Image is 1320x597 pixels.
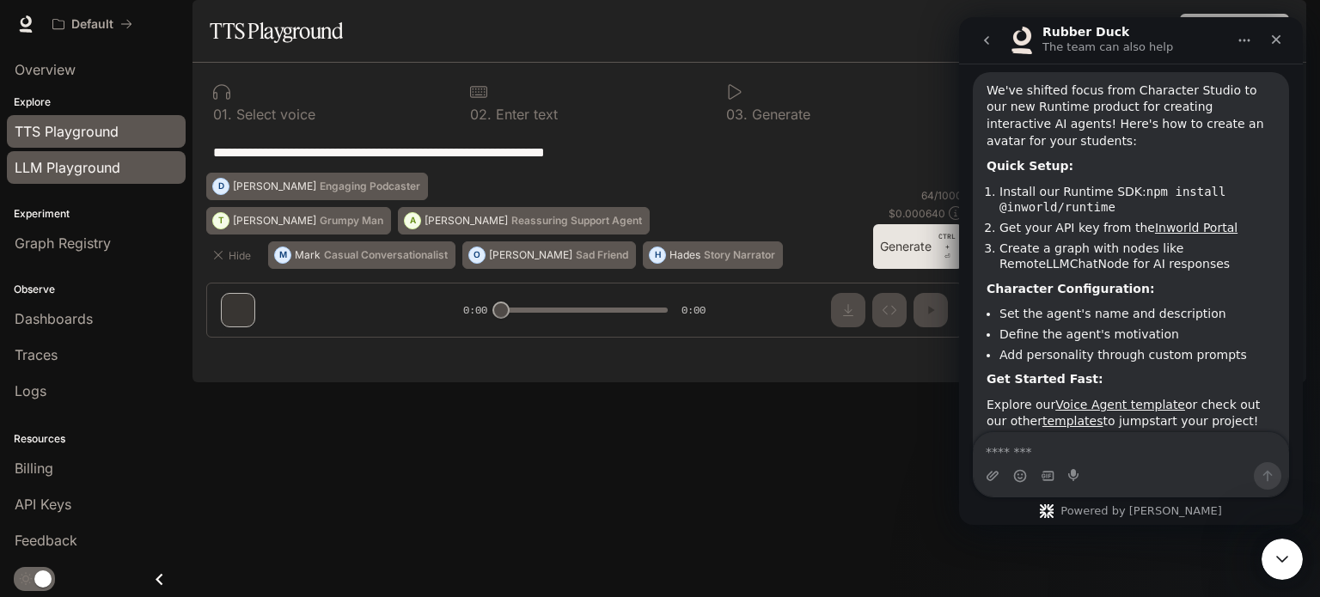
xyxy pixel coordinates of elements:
[320,216,383,226] p: Grumpy Man
[470,107,492,121] p: 0 2 .
[206,241,261,269] button: Hide
[1109,14,1166,48] a: Docs
[233,216,316,226] p: [PERSON_NAME]
[233,181,316,192] p: [PERSON_NAME]
[71,17,113,32] p: Default
[938,231,956,262] p: ⏎
[213,173,229,200] div: D
[275,241,290,269] div: M
[206,173,428,200] button: D[PERSON_NAME]Engaging Podcaster
[704,250,775,260] p: Story Narrator
[511,216,642,226] p: Reassuring Support Agent
[425,216,508,226] p: [PERSON_NAME]
[320,181,420,192] p: Engaging Podcaster
[650,241,665,269] div: H
[1180,14,1289,48] button: Clone Voice
[268,241,455,269] button: MMarkCasual Conversationalist
[210,14,343,48] h1: TTS Playground
[295,250,321,260] p: Mark
[748,107,810,121] p: Generate
[398,207,650,235] button: A[PERSON_NAME]Reassuring Support Agent
[206,207,391,235] button: T[PERSON_NAME]Grumpy Man
[492,107,558,121] p: Enter text
[726,107,748,121] p: 0 3 .
[938,231,956,252] p: CTRL +
[45,7,140,41] button: All workspaces
[405,207,420,235] div: A
[324,250,448,260] p: Casual Conversationalist
[1262,539,1303,580] iframe: Intercom live chat
[232,107,315,121] p: Select voice
[669,250,700,260] p: Hades
[213,207,229,235] div: T
[489,250,572,260] p: [PERSON_NAME]
[889,206,945,221] p: $ 0.000640
[959,17,1303,525] iframe: Intercom live chat
[469,241,485,269] div: O
[462,241,636,269] button: O[PERSON_NAME]Sad Friend
[576,250,628,260] p: Sad Friend
[643,241,783,269] button: HHadesStory Narrator
[921,188,962,203] p: 64 / 1000
[213,107,232,121] p: 0 1 .
[873,224,962,269] button: GenerateCTRL +⏎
